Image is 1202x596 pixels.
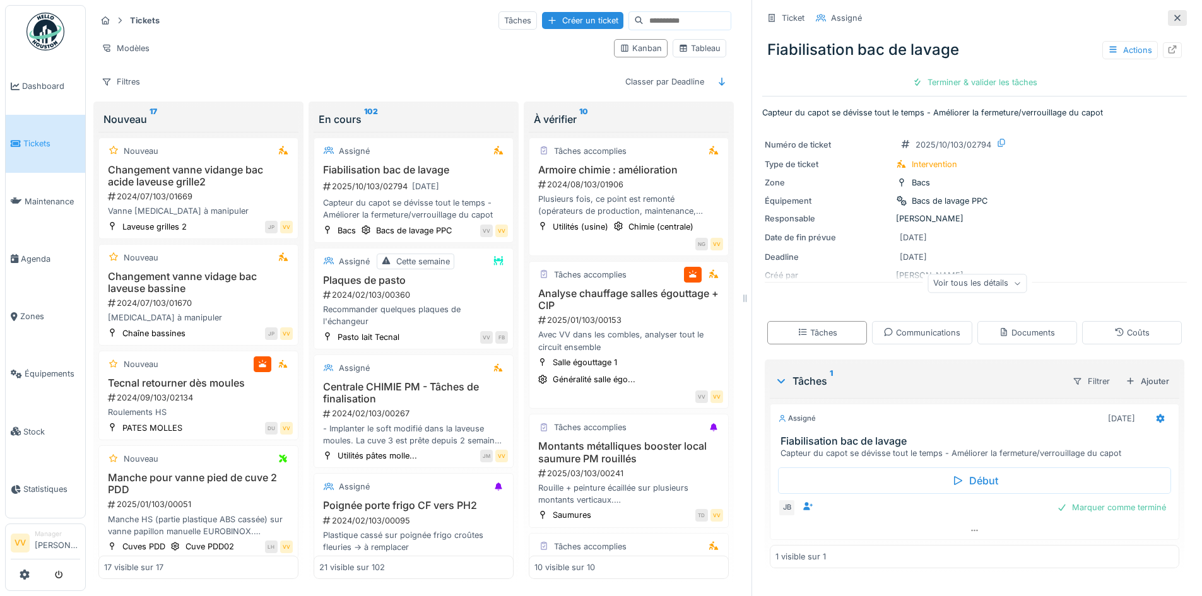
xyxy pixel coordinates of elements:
div: Assigné [831,12,862,24]
div: Assigné [339,481,370,493]
div: Assigné [339,362,370,374]
div: Assigné [339,145,370,157]
div: 2024/08/103/01906 [537,178,723,190]
div: Assigné [778,413,816,424]
div: VV [495,225,508,237]
a: Dashboard [6,57,85,115]
div: Tâches [498,11,537,30]
span: Dashboard [22,80,80,92]
div: FB [495,331,508,344]
div: JP [265,327,278,340]
div: 17 visible sur 17 [104,561,163,573]
div: NG [695,238,708,250]
li: VV [11,534,30,552]
div: VV [710,238,723,250]
div: Nouveau [124,358,158,370]
div: Avec VV dans les combles, analyser tout le circuit ensemble [534,329,723,353]
div: Chaîne bassines [122,327,186,339]
a: VV Manager[PERSON_NAME] [11,529,80,559]
sup: 102 [364,112,378,127]
sup: 1 [830,373,833,389]
div: Actions [1102,41,1158,59]
div: 2025/10/103/02794 [322,178,508,194]
span: Statistiques [23,483,80,495]
div: Filtres [96,73,146,91]
div: Deadline [765,251,891,263]
h3: Tecnal retourner dès moules [104,377,293,389]
div: Kanban [620,42,662,54]
div: VV [695,390,708,403]
div: VV [710,390,723,403]
div: 2024/02/103/00267 [322,407,508,419]
div: VV [480,225,493,237]
div: Tâches accomplies [554,540,627,552]
div: Nouveau [124,252,158,264]
strong: Tickets [125,15,165,26]
div: Ajouter [1121,373,1174,390]
span: Maintenance [25,196,80,207]
div: 2024/07/103/01670 [107,297,293,309]
div: Pasto lait Tecnal [338,331,399,343]
div: 2025/10/103/02794 [916,139,991,151]
div: Saumures [553,509,591,521]
div: JP [265,221,278,233]
h3: Changement vanne vidage bac laveuse bassine [104,271,293,295]
div: 21 visible sur 102 [319,561,385,573]
a: Agenda [6,230,85,288]
div: Créer un ticket [542,12,623,29]
div: En cours [319,112,509,127]
img: Badge_color-CXgf-gQk.svg [27,13,64,50]
div: Manche HS (partie plastique ABS cassée) sur vanne papillon manuelle EUROBINOX. Ref fabriquant voi... [104,513,293,537]
li: [PERSON_NAME] [35,529,80,556]
div: Ticket [782,12,804,24]
div: VV [480,331,493,344]
div: Équipement [765,195,891,207]
div: Plusieurs fois, ce point est remonté (opérateurs de production, maintenance, encadrements). Le bu... [534,193,723,217]
div: Voir tous les détails [928,274,1027,293]
div: [DATE] [1108,412,1135,424]
div: Zone [765,177,891,189]
span: Équipements [25,368,80,380]
h3: Analyse chauffage salles égouttage + CIP [534,288,723,312]
h3: Armoire chimie : amélioration [534,164,723,176]
div: Plastique cassé sur poignée frigo croûtes fleuries -> à remplacer [319,529,508,553]
div: Vanne [MEDICAL_DATA] à manipuler [104,205,293,217]
div: Bacs de lavage PPC [912,195,987,207]
div: VV [280,422,293,435]
div: 10 visible sur 10 [534,561,595,573]
div: Manager [35,529,80,539]
div: Assigné [339,255,370,267]
div: JM [480,450,493,462]
div: Utilités pâtes molle... [338,450,417,462]
div: 2024/09/103/02134 [107,392,293,404]
a: Tickets [6,115,85,172]
div: Capteur du capot se dévisse tout le temps - Améliorer la fermeture/verrouillage du capot [319,197,508,221]
a: Zones [6,288,85,345]
div: Tâches accomplies [554,145,627,157]
div: [PERSON_NAME] [765,213,1184,225]
h3: Fiabilisation bac de lavage [319,164,508,176]
div: Cuve PDD02 [186,540,234,552]
h3: Fiabilisation bac de lavage [781,435,1174,447]
h3: Changement vanne vidange bac acide laveuse grille2 [104,164,293,188]
div: 2025/01/103/00153 [537,314,723,326]
div: Tableau [678,42,721,54]
div: 2024/02/103/00360 [322,289,508,301]
div: Chimie (centrale) [628,221,693,233]
div: Nouveau [103,112,293,127]
div: Type de ticket [765,158,891,170]
span: Stock [23,426,80,438]
div: DU [265,422,278,435]
div: - Implanter le soft modifié dans la laveuse moules. La cuve 3 est prête depuis 2 semaines => urge... [319,423,508,447]
div: Responsable [765,213,891,225]
div: VV [280,327,293,340]
div: Coûts [1114,327,1150,339]
p: Capteur du capot se dévisse tout le temps - Améliorer la fermeture/verrouillage du capot [762,107,1187,119]
div: Intervention [912,158,957,170]
div: Recommander quelques plaques de l'échangeur [319,303,508,327]
div: VV [280,221,293,233]
div: Tâches [798,327,837,339]
div: Documents [999,327,1055,339]
a: Équipements [6,345,85,402]
div: 1 visible sur 1 [775,551,826,563]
